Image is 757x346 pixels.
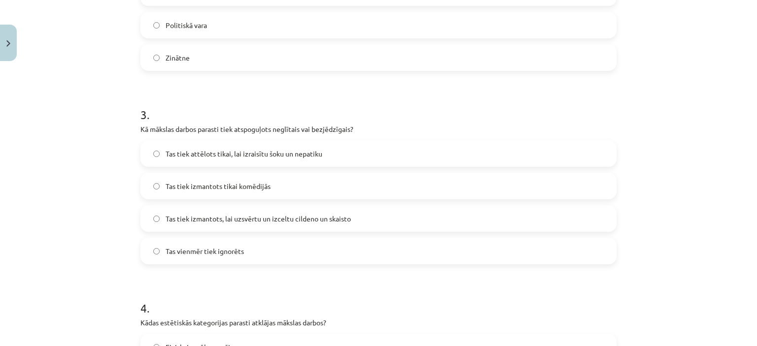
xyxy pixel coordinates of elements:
[6,40,10,47] img: icon-close-lesson-0947bae3869378f0d4975bcd49f059093ad1ed9edebbc8119c70593378902aed.svg
[166,53,190,63] span: Zinātne
[140,317,617,328] p: Kādas estētiskās kategorijas parasti atklājas mākslas darbos?
[166,246,244,256] span: Tas vienmēr tiek ignorēts
[153,183,160,189] input: Tas tiek izmantots tikai komēdijās
[166,149,322,159] span: Tas tiek attēlots tikai, lai izraisītu šoku un nepatiku
[166,181,271,191] span: Tas tiek izmantots tikai komēdijās
[153,55,160,61] input: Zinātne
[140,124,617,134] p: Kā mākslas darbos parasti tiek atspoguļots neglītais vai bezjēdzīgais?
[153,22,160,29] input: Politiskā vara
[166,214,351,224] span: Tas tiek izmantots, lai uzsvērtu un izceltu cildeno un skaisto
[140,284,617,315] h1: 4 .
[153,248,160,254] input: Tas vienmēr tiek ignorēts
[166,20,207,31] span: Politiskā vara
[153,151,160,157] input: Tas tiek attēlots tikai, lai izraisītu šoku un nepatiku
[140,91,617,121] h1: 3 .
[153,216,160,222] input: Tas tiek izmantots, lai uzsvērtu un izceltu cildeno un skaisto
